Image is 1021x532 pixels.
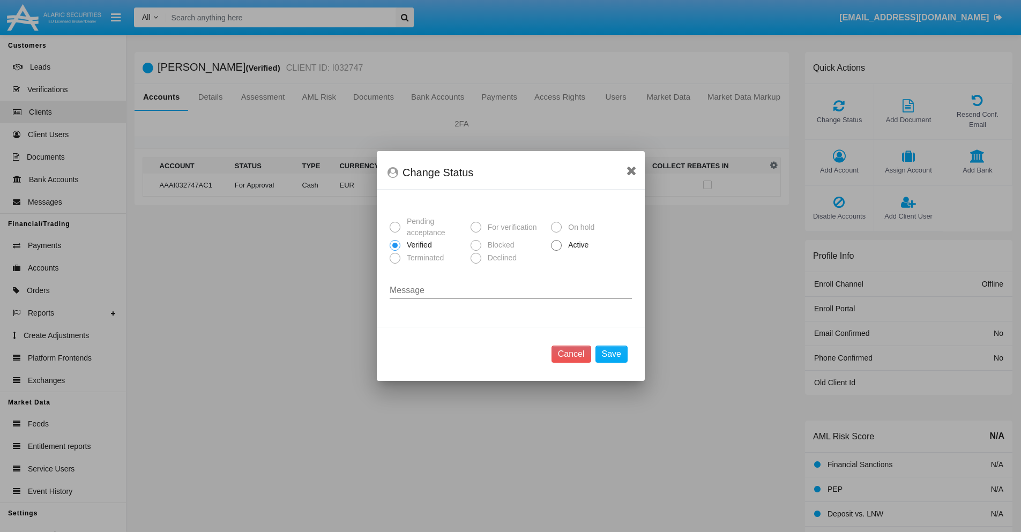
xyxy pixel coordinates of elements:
[400,239,435,251] span: Verified
[481,239,517,251] span: Blocked
[562,239,591,251] span: Active
[481,222,539,233] span: For verification
[551,346,591,363] button: Cancel
[387,164,634,181] div: Change Status
[562,222,597,233] span: On hold
[481,252,519,264] span: Declined
[400,252,446,264] span: Terminated
[595,346,627,363] button: Save
[400,216,466,238] span: Pending acceptance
